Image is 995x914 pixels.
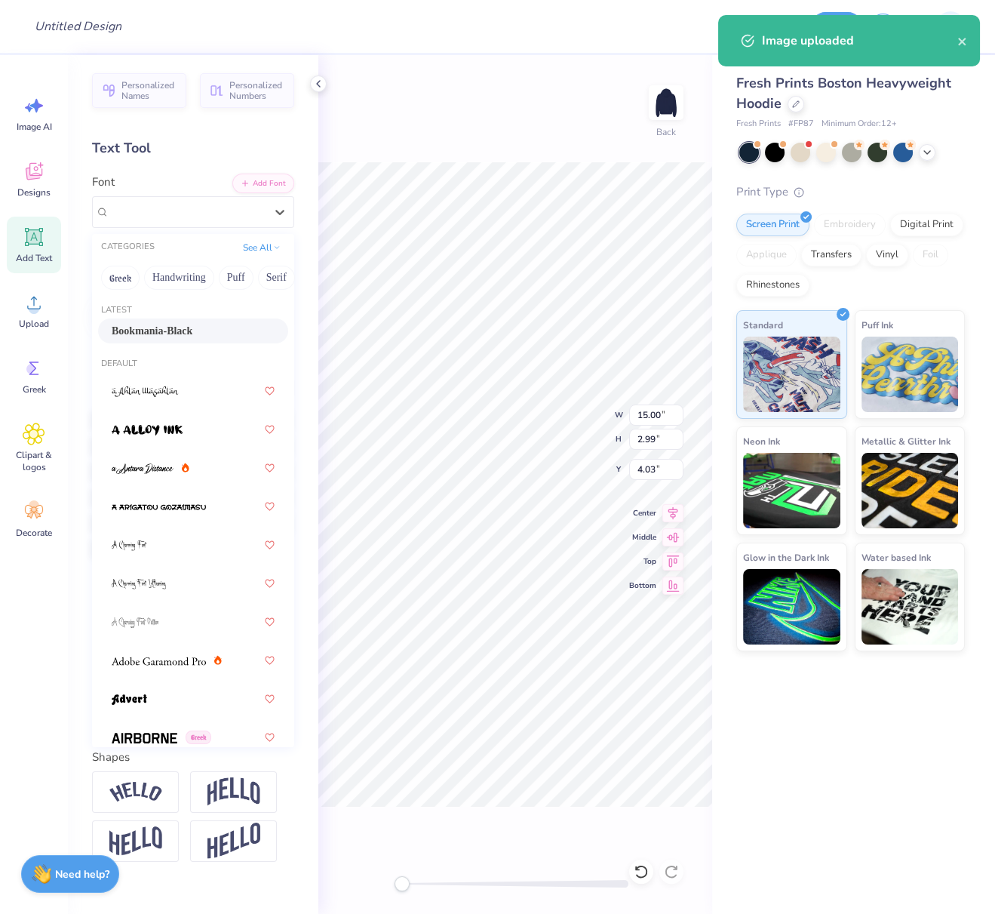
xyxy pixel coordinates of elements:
[743,337,840,412] img: Standard
[736,244,797,266] div: Applique
[112,425,183,435] img: a Alloy Ink
[861,317,893,333] span: Puff Ink
[112,656,206,666] img: Adobe Garamond Pro
[743,433,780,449] span: Neon Ink
[258,266,295,290] button: Serif
[743,317,783,333] span: Standard
[23,11,134,42] input: Untitled Design
[19,318,49,330] span: Upload
[112,463,174,474] img: a Antara Distance
[92,358,294,371] div: Default
[207,823,260,860] img: Rise
[109,782,162,802] img: Arc
[736,274,809,297] div: Rhinestones
[866,244,908,266] div: Vinyl
[112,540,147,551] img: A Charming Font
[219,266,253,290] button: Puff
[629,580,656,592] span: Bottom
[92,73,186,108] button: Personalized Names
[743,453,840,528] img: Neon Ink
[109,826,162,856] img: Flag
[861,337,959,412] img: Puff Ink
[629,555,656,568] span: Top
[9,449,59,473] span: Clipart & logos
[656,125,676,139] div: Back
[92,304,294,317] div: Latest
[861,569,959,645] img: Water based Ink
[814,214,886,236] div: Embroidery
[232,174,294,193] button: Add Font
[16,527,52,539] span: Decorate
[651,88,681,118] img: Back
[101,241,155,254] div: CATEGORIES
[112,386,179,397] img: a Ahlan Wasahlan
[112,579,166,589] img: A Charming Font Leftleaning
[736,118,781,131] span: Fresh Prints
[743,549,829,565] span: Glow in the Dark Ink
[913,244,948,266] div: Foil
[629,507,656,519] span: Center
[200,73,294,108] button: Personalized Numbers
[395,876,410,891] div: Accessibility label
[861,453,959,528] img: Metallic & Glitter Ink
[16,252,52,264] span: Add Text
[186,731,211,744] span: Greek
[229,80,285,101] span: Personalized Numbers
[112,617,158,628] img: A Charming Font Outline
[23,383,46,395] span: Greek
[17,121,52,133] span: Image AI
[112,323,192,339] span: Bookmania-Black
[743,569,840,645] img: Glow in the Dark Ink
[207,777,260,806] img: Arch
[861,549,931,565] span: Water based Ink
[801,244,861,266] div: Transfers
[821,118,897,131] span: Minimum Order: 12 +
[144,266,214,290] button: Handwriting
[112,694,147,705] img: Advert
[92,138,294,158] div: Text Tool
[17,186,51,198] span: Designs
[736,214,809,236] div: Screen Print
[92,174,115,191] label: Font
[238,240,285,255] button: See All
[629,531,656,543] span: Middle
[935,11,966,42] img: Katrina Mae Mijares
[788,118,814,131] span: # FP87
[861,433,950,449] span: Metallic & Glitter Ink
[121,80,177,101] span: Personalized Names
[957,32,968,50] button: close
[112,733,177,743] img: Airborne
[55,867,109,882] strong: Need help?
[92,749,130,766] label: Shapes
[736,183,965,201] div: Print Type
[762,32,957,50] div: Image uploaded
[112,502,206,512] img: a Arigatou Gozaimasu
[907,11,972,42] a: KM
[101,266,140,290] button: Greek
[890,214,963,236] div: Digital Print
